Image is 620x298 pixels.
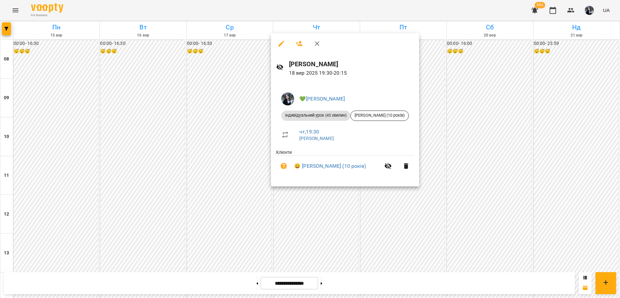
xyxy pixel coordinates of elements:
[294,162,366,170] a: 😀 [PERSON_NAME] (10 років)
[299,96,345,102] a: 💚[PERSON_NAME]
[351,112,408,118] span: [PERSON_NAME] (10 років)
[276,158,292,174] button: Візит ще не сплачено. Додати оплату?
[276,149,414,179] ul: Клієнти
[350,111,409,121] div: [PERSON_NAME] (10 років)
[289,59,414,69] h6: [PERSON_NAME]
[299,136,334,141] a: [PERSON_NAME]
[281,112,350,118] span: Індивідуальний урок (45 хвилин)
[299,129,319,135] a: чт , 19:30
[281,92,294,105] img: 91885ff653e4a9d6131c60c331ff4ae6.jpeg
[289,69,414,77] p: 18 вер 2025 19:30 - 20:15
